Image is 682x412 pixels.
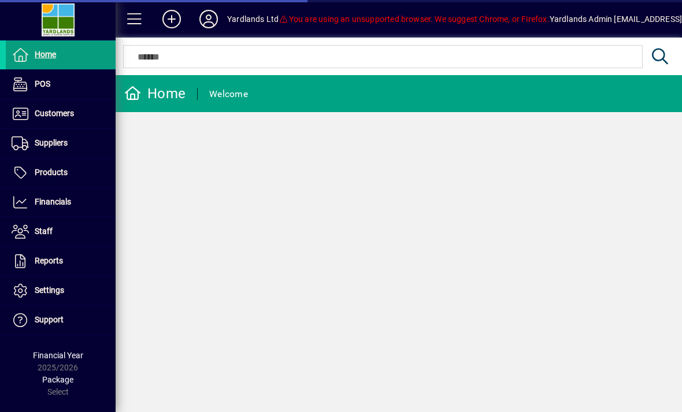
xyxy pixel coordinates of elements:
span: Support [35,315,64,324]
span: Products [35,168,68,177]
span: You are using an unsupported browser. We suggest Chrome, or Firefox. [279,14,549,24]
span: Financials [35,197,71,206]
div: Yardlands Ltd [227,10,279,28]
span: Reports [35,256,63,265]
div: Home [124,84,186,103]
a: Settings [6,276,116,305]
span: Suppliers [35,138,68,147]
span: POS [35,79,50,88]
button: Add [153,9,190,29]
a: Financials [6,188,116,217]
a: Support [6,306,116,335]
span: Customers [35,109,74,118]
a: Products [6,158,116,187]
span: Package [42,375,73,384]
span: Financial Year [33,351,83,360]
div: Welcome [209,85,248,103]
span: Home [35,50,56,59]
a: Staff [6,217,116,246]
a: POS [6,70,116,99]
button: Profile [190,9,227,29]
a: Suppliers [6,129,116,158]
a: Reports [6,247,116,276]
span: Staff [35,227,53,236]
span: Settings [35,285,64,295]
a: Customers [6,99,116,128]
